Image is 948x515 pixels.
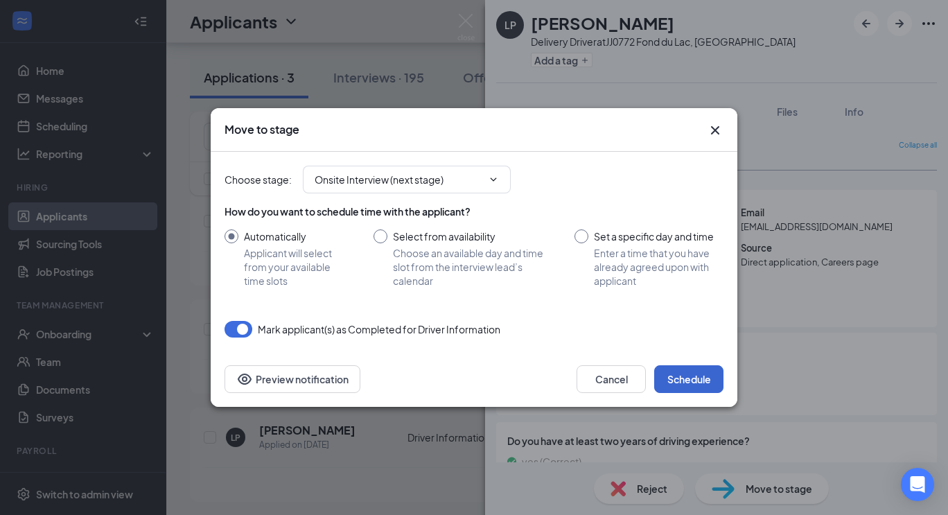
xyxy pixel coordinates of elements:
[225,122,299,137] h3: Move to stage
[707,122,723,139] button: Close
[901,468,934,501] div: Open Intercom Messenger
[225,204,723,218] div: How do you want to schedule time with the applicant?
[225,365,360,393] button: Preview notificationEye
[258,321,500,338] span: Mark applicant(s) as Completed for Driver Information
[488,174,499,185] svg: ChevronDown
[236,371,253,387] svg: Eye
[707,122,723,139] svg: Cross
[654,365,723,393] button: Schedule
[577,365,646,393] button: Cancel
[225,172,292,187] span: Choose stage :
